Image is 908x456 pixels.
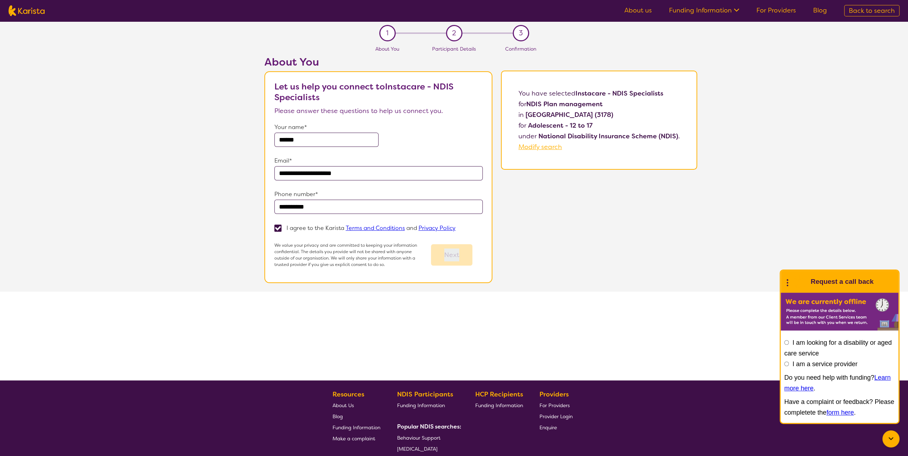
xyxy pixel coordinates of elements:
[539,424,557,431] span: Enquire
[346,224,405,232] a: Terms and Conditions
[528,121,593,130] b: Adolescent - 12 to 17
[669,6,739,15] a: Funding Information
[333,433,380,444] a: Make a complaint
[286,224,456,232] p: I agree to the Karista and
[844,5,899,16] a: Back to search
[264,56,492,68] h2: About You
[519,28,523,39] span: 3
[333,400,380,411] a: About Us
[432,46,476,52] span: Participant Details
[539,400,573,411] a: For Providers
[333,424,380,431] span: Funding Information
[397,423,461,430] b: Popular NDIS searches:
[333,413,343,420] span: Blog
[397,446,437,452] span: [MEDICAL_DATA]
[539,422,573,433] a: Enquire
[518,88,680,152] p: You have selected
[397,400,458,411] a: Funding Information
[518,99,680,109] p: for
[9,5,45,16] img: Karista logo
[419,224,456,232] a: Privacy Policy
[274,189,483,200] p: Phone number*
[333,411,380,422] a: Blog
[538,132,678,140] b: National Disability Insurance Scheme (NDIS)
[274,242,421,268] p: We value your privacy and are committed to keeping your information confidential. The details you...
[792,275,806,289] img: Karista
[505,46,536,52] span: Confirmation
[333,435,375,442] span: Make a complaint
[518,120,680,131] p: for
[518,131,680,142] p: under .
[784,372,895,394] p: Do you need help with funding? .
[397,443,458,454] a: [MEDICAL_DATA]
[518,143,562,151] a: Modify search
[397,402,445,409] span: Funding Information
[475,402,523,409] span: Funding Information
[792,360,857,368] label: I am a service provider
[475,400,523,411] a: Funding Information
[274,106,483,116] p: Please answer these questions to help us connect you.
[274,81,453,103] b: Let us help you connect to Instacare - NDIS Specialists
[397,390,453,399] b: NDIS Participants
[274,155,483,166] p: Email*
[539,402,570,409] span: For Providers
[539,413,573,420] span: Provider Login
[826,409,854,416] a: form here
[526,100,603,108] b: NDIS Plan management
[624,6,652,15] a: About us
[518,109,680,120] p: in
[811,276,873,287] h1: Request a call back
[333,422,380,433] a: Funding Information
[813,6,827,15] a: Blog
[849,6,895,15] span: Back to search
[386,28,389,39] span: 1
[475,390,523,399] b: HCP Recipients
[539,390,569,399] b: Providers
[756,6,796,15] a: For Providers
[575,89,663,98] b: Instacare - NDIS Specialists
[333,402,354,409] span: About Us
[452,28,456,39] span: 2
[333,390,364,399] b: Resources
[397,435,441,441] span: Behaviour Support
[397,432,458,443] a: Behaviour Support
[781,293,898,331] img: Karista offline chat form to request call back
[526,111,613,119] b: [GEOGRAPHIC_DATA] (3178)
[274,122,483,133] p: Your name*
[375,46,399,52] span: About You
[539,411,573,422] a: Provider Login
[784,339,892,357] label: I am looking for a disability or aged care service
[784,396,895,418] p: Have a complaint or feedback? Please completete the .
